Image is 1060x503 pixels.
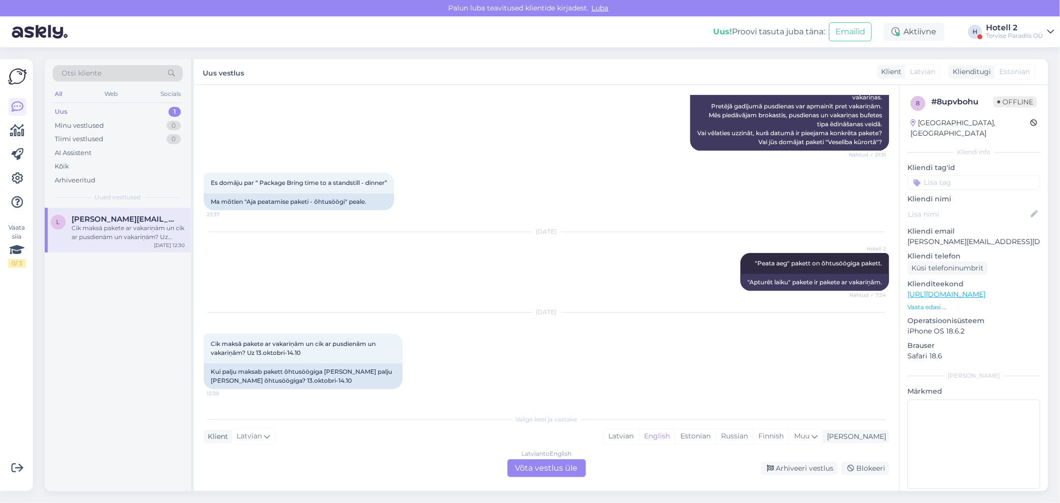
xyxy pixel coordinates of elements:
div: Hotell 2 [986,24,1043,32]
div: Vaata siia [8,223,26,268]
div: All [53,87,64,100]
div: Sveiki! Mums ir tikai viena pakete, kurā iekļautas gan pusdienas, gan vakariņas. Pretējā gadījumā... [690,71,889,151]
div: Tiimi vestlused [55,134,103,144]
div: Arhiveeritud [55,175,95,185]
p: Brauser [907,340,1040,351]
div: [PERSON_NAME] [907,371,1040,380]
div: 0 [166,121,181,131]
p: Kliendi tag'id [907,163,1040,173]
span: linda.saleniece7@gmail.com [72,215,175,224]
div: 1 [168,107,181,117]
b: Uus! [713,27,732,36]
div: Kui palju maksab pakett õhtusöögiga [PERSON_NAME] palju [PERSON_NAME] õhtusöögiga? 13.oktobri-14.10 [204,363,403,389]
div: Finnish [753,429,789,444]
span: Otsi kliente [62,68,101,79]
div: English [639,429,675,444]
span: 8 [916,99,920,107]
div: Klient [204,431,228,442]
span: Hotell 2 [849,245,886,252]
p: Klienditeekond [907,279,1040,289]
div: [PERSON_NAME] [823,431,886,442]
div: Minu vestlused [55,121,104,131]
div: Kliendi info [907,148,1040,157]
div: Klienditugi [949,67,991,77]
span: Luba [589,3,612,12]
span: Cik maksā pakete ar vakariņām un cik ar pusdienām un vakariņām? Uz 13.oktobri-14.10 [211,340,377,356]
span: Nähtud ✓ 21:31 [849,151,886,159]
label: Uus vestlus [203,65,244,79]
p: [PERSON_NAME][EMAIL_ADDRESS][DOMAIN_NAME] [907,237,1040,247]
span: l [57,218,60,226]
span: Estonian [999,67,1030,77]
p: iPhone OS 18.6.2 [907,326,1040,336]
div: Küsi telefoninumbrit [907,261,987,275]
span: Latvian [237,431,262,442]
div: Estonian [675,429,716,444]
div: Uus [55,107,68,117]
div: Valige keel ja vastake [204,415,889,424]
span: Offline [993,96,1037,107]
div: Latvian to English [521,449,571,458]
img: Askly Logo [8,67,27,86]
span: 12:30 [207,390,244,397]
p: Märkmed [907,386,1040,397]
div: Web [103,87,120,100]
div: 0 / 3 [8,259,26,268]
p: Operatsioonisüsteem [907,316,1040,326]
div: Cik maksā pakete ar vakariņām un cik ar pusdienām un vakariņām? Uz 13.oktobri-14.10 [72,224,185,242]
div: Socials [159,87,183,100]
span: Uued vestlused [95,193,141,202]
div: "Apturēt laiku" pakete ir pakete ar vakariņām. [740,274,889,291]
div: Russian [716,429,753,444]
div: Tervise Paradiis OÜ [986,32,1043,40]
a: [URL][DOMAIN_NAME] [907,290,985,299]
div: Blokeeri [841,462,889,475]
div: Klient [877,67,901,77]
p: Kliendi email [907,226,1040,237]
div: Arhiveeri vestlus [761,462,837,475]
div: [DATE] [204,227,889,236]
div: [DATE] 12:30 [154,242,185,249]
span: Es domāju par “ Package Bring time to a standstill - dinner” [211,179,387,186]
div: Võta vestlus üle [507,459,586,477]
span: Latvian [910,67,935,77]
div: Latvian [603,429,639,444]
div: Aktiivne [884,23,944,41]
div: [DATE] [204,308,889,317]
span: 23:37 [207,211,244,218]
div: H [968,25,982,39]
p: Kliendi telefon [907,251,1040,261]
p: Safari 18.6 [907,351,1040,361]
p: Vaata edasi ... [907,303,1040,312]
p: Kliendi nimi [907,194,1040,204]
div: # 8upvbohu [931,96,993,108]
div: 0 [166,134,181,144]
div: Kõik [55,162,69,171]
span: Muu [794,431,810,440]
div: Ma mõtlen "Aja peatamise paketi - õhtusöögi" peale. [204,193,394,210]
div: AI Assistent [55,148,91,158]
input: Lisa nimi [908,209,1029,220]
input: Lisa tag [907,175,1040,190]
div: [GEOGRAPHIC_DATA], [GEOGRAPHIC_DATA] [910,118,1030,139]
div: Proovi tasuta juba täna: [713,26,825,38]
span: Nähtud ✓ 7:24 [849,291,886,299]
a: Hotell 2Tervise Paradiis OÜ [986,24,1054,40]
button: Emailid [829,22,872,41]
span: "Peata aeg" pakett on õhtusöögiga pakett. [755,259,882,267]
